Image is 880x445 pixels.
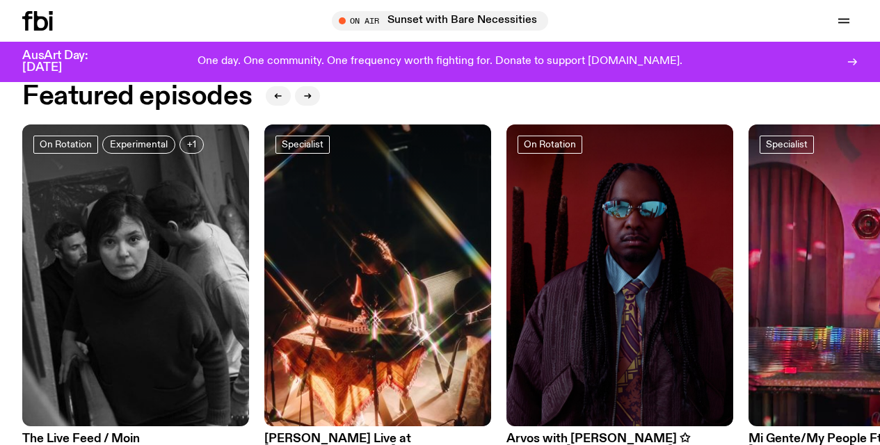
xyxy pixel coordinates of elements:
h3: AusArt Day: [DATE] [22,50,111,74]
p: One day. One community. One frequency worth fighting for. Donate to support [DOMAIN_NAME]. [198,56,682,68]
span: +1 [187,139,196,149]
img: A black and white image of moin on stairs, looking up at the camera. [22,124,249,427]
h2: Featured episodes [22,84,252,109]
span: On Rotation [40,139,92,149]
span: Experimental [110,139,168,149]
button: +1 [179,136,204,154]
img: Man Standing in front of red back drop with sunglasses on [506,124,733,427]
a: Specialist [760,136,814,154]
a: Specialist [275,136,330,154]
button: On AirSunset with Bare Necessities [332,11,548,31]
span: On Rotation [524,139,576,149]
a: On Rotation [518,136,582,154]
span: Specialist [282,139,323,149]
a: Experimental [102,136,175,154]
h3: The Live Feed / Moin [22,433,249,445]
a: On Rotation [33,136,98,154]
span: Specialist [766,139,808,149]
